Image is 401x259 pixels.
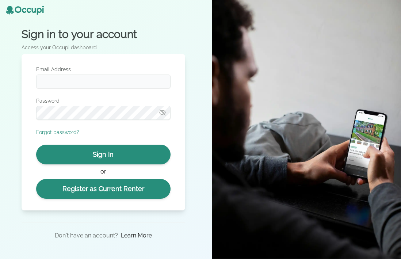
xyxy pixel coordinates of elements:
[36,179,171,199] a: Register as Current Renter
[22,44,185,51] p: Access your Occupi dashboard
[36,145,171,164] button: Sign In
[22,28,185,41] h2: Sign in to your account
[121,231,152,240] a: Learn More
[55,231,118,240] p: Don't have an account?
[97,167,110,176] span: or
[36,129,79,136] button: Forgot password?
[36,97,171,104] label: Password
[36,66,171,73] label: Email Address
